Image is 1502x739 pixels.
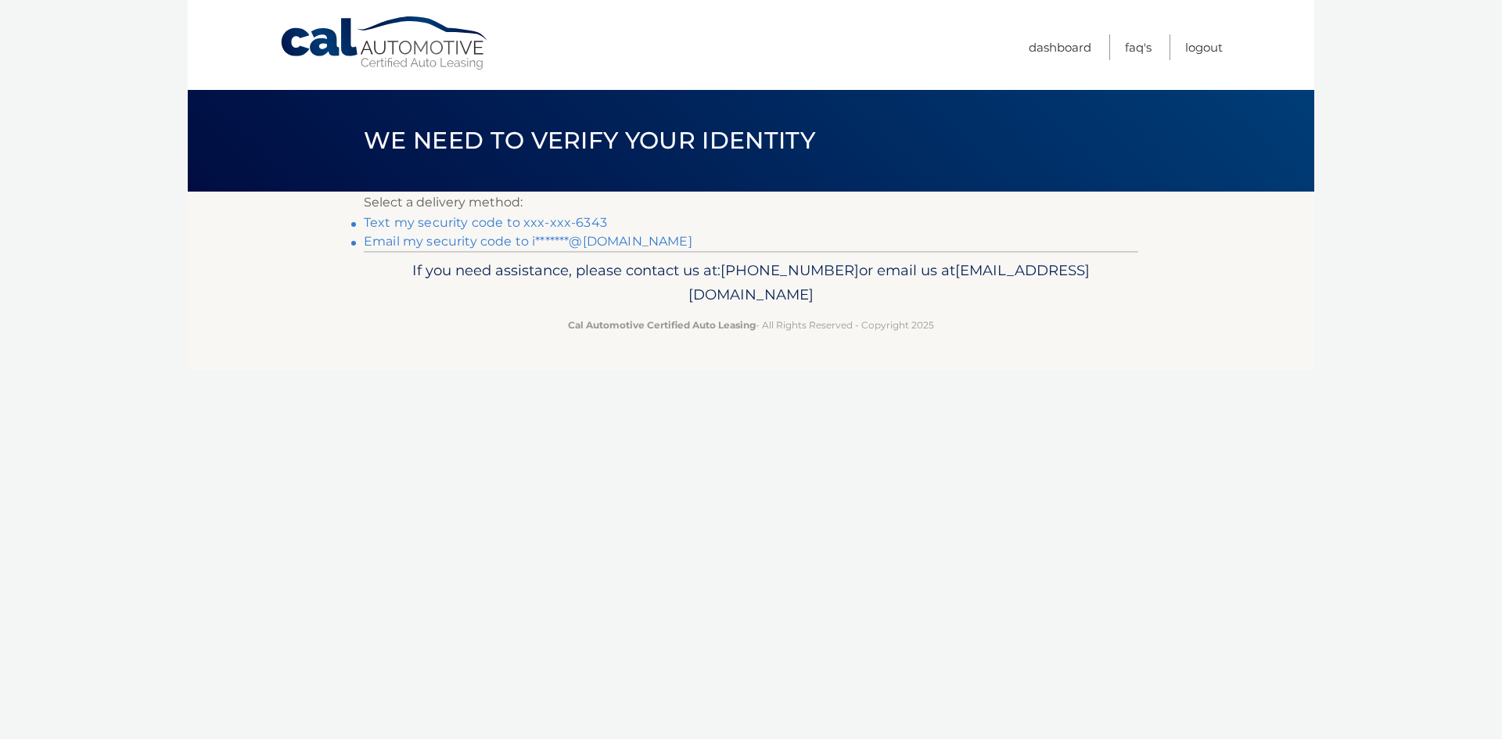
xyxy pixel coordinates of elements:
[374,317,1128,333] p: - All Rights Reserved - Copyright 2025
[568,319,756,331] strong: Cal Automotive Certified Auto Leasing
[374,258,1128,308] p: If you need assistance, please contact us at: or email us at
[720,261,859,279] span: [PHONE_NUMBER]
[279,16,490,71] a: Cal Automotive
[364,215,607,230] a: Text my security code to xxx-xxx-6343
[364,234,692,249] a: Email my security code to i*******@[DOMAIN_NAME]
[1185,34,1223,60] a: Logout
[1125,34,1152,60] a: FAQ's
[364,126,815,155] span: We need to verify your identity
[364,192,1138,213] p: Select a delivery method:
[1029,34,1091,60] a: Dashboard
